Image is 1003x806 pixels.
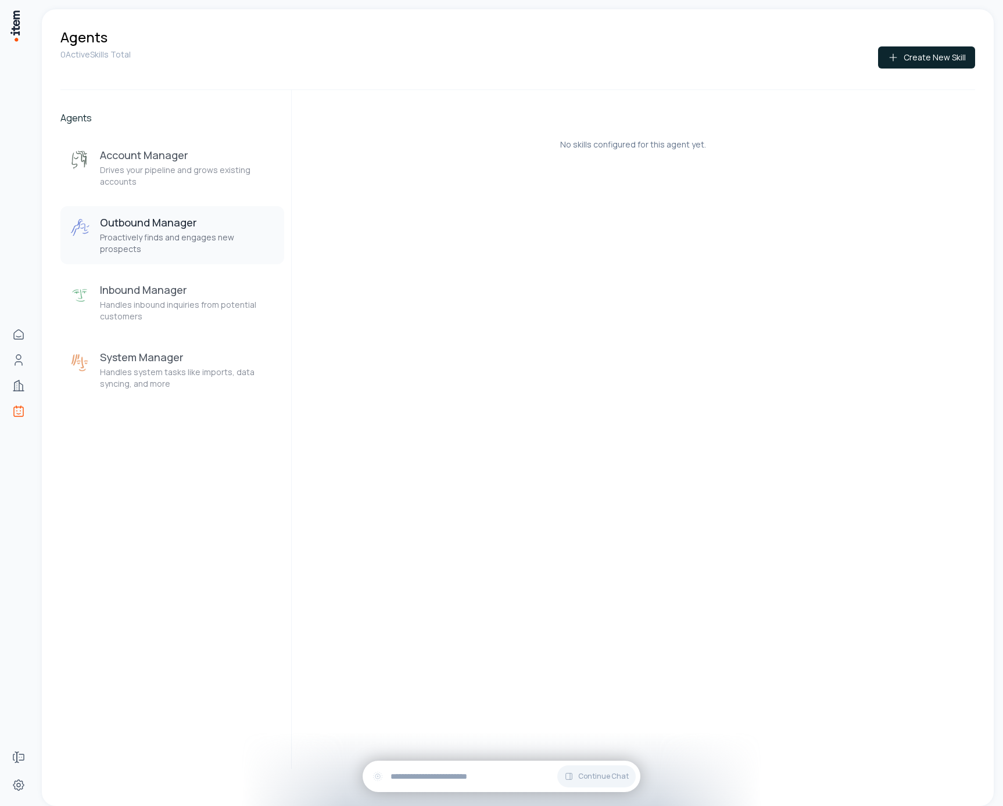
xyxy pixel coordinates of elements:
[70,150,91,171] img: Account Manager
[557,765,636,787] button: Continue Chat
[100,366,275,390] p: Handles system tasks like imports, data syncing, and more
[70,352,91,373] img: System Manager
[100,299,275,322] p: Handles inbound inquiries from potential customers
[60,139,284,197] button: Account ManagerAccount ManagerDrives your pipeline and grows existing accounts
[70,218,91,239] img: Outbound Manager
[60,49,131,60] p: 0 Active Skills Total
[100,148,275,162] h3: Account Manager
[100,283,275,297] h3: Inbound Manager
[100,215,275,229] h3: Outbound Manager
[7,400,30,423] a: Agents
[878,46,975,69] button: Create New Skill
[60,28,108,46] h1: Agents
[9,9,21,42] img: Item Brain Logo
[7,773,30,797] a: Settings
[60,274,284,332] button: Inbound ManagerInbound ManagerHandles inbound inquiries from potential customers
[60,341,284,399] button: System ManagerSystem ManagerHandles system tasks like imports, data syncing, and more
[60,111,284,125] h2: Agents
[7,323,30,346] a: Home
[60,206,284,264] button: Outbound ManagerOutbound ManagerProactively finds and engages new prospects
[560,139,706,150] p: No skills configured for this agent yet.
[70,285,91,306] img: Inbound Manager
[578,772,629,781] span: Continue Chat
[7,746,30,769] a: Forms
[100,350,275,364] h3: System Manager
[363,761,640,792] div: Continue Chat
[100,164,275,188] p: Drives your pipeline and grows existing accounts
[100,232,275,255] p: Proactively finds and engages new prospects
[7,374,30,397] a: Companies
[7,348,30,372] a: Contacts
